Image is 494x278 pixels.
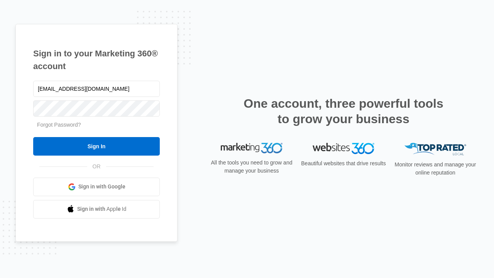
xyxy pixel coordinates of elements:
[313,143,374,154] img: Websites 360
[33,137,160,156] input: Sign In
[77,205,127,213] span: Sign in with Apple Id
[392,161,479,177] p: Monitor reviews and manage your online reputation
[33,47,160,73] h1: Sign in to your Marketing 360® account
[33,178,160,196] a: Sign in with Google
[37,122,81,128] a: Forgot Password?
[87,163,106,171] span: OR
[78,183,125,191] span: Sign in with Google
[404,143,466,156] img: Top Rated Local
[241,96,446,127] h2: One account, three powerful tools to grow your business
[33,200,160,219] a: Sign in with Apple Id
[33,81,160,97] input: Email
[221,143,283,154] img: Marketing 360
[208,159,295,175] p: All the tools you need to grow and manage your business
[300,159,387,168] p: Beautiful websites that drive results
